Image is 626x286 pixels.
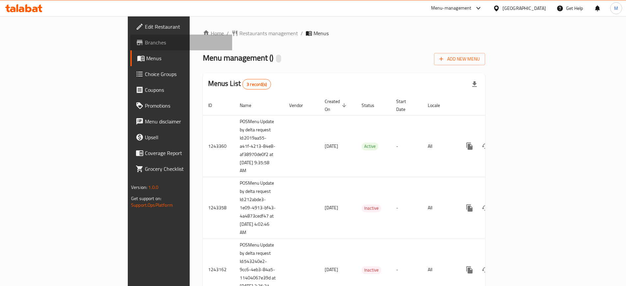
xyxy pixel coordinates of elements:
[396,97,415,113] span: Start Date
[362,101,383,109] span: Status
[145,102,227,110] span: Promotions
[434,53,485,65] button: Add New Menu
[130,19,232,35] a: Edit Restaurant
[391,115,422,177] td: -
[462,200,477,216] button: more
[313,29,329,37] span: Menus
[131,183,147,192] span: Version:
[231,29,298,37] a: Restaurants management
[503,5,546,12] div: [GEOGRAPHIC_DATA]
[477,138,493,154] button: Change Status
[614,5,618,12] span: M
[289,101,312,109] span: Vendor
[130,82,232,98] a: Coupons
[145,133,227,141] span: Upsell
[131,194,161,203] span: Get support on:
[242,79,271,90] div: Total records count
[456,95,530,116] th: Actions
[131,201,173,209] a: Support.OpsPlatform
[243,81,271,88] span: 3 record(s)
[428,101,449,109] span: Locale
[325,97,348,113] span: Created On
[467,76,482,92] div: Export file
[477,200,493,216] button: Change Status
[203,50,273,65] span: Menu management ( )
[130,35,232,50] a: Branches
[145,70,227,78] span: Choice Groups
[439,55,480,63] span: Add New Menu
[362,266,381,274] span: Inactive
[208,79,271,90] h2: Menus List
[145,165,227,173] span: Grocery Checklist
[431,4,472,12] div: Menu-management
[130,50,232,66] a: Menus
[240,101,260,109] span: Name
[130,161,232,177] a: Grocery Checklist
[462,262,477,278] button: more
[130,145,232,161] a: Coverage Report
[146,54,227,62] span: Menus
[130,114,232,129] a: Menu disclaimer
[130,129,232,145] a: Upsell
[391,177,422,239] td: -
[208,101,221,109] span: ID
[130,66,232,82] a: Choice Groups
[145,39,227,46] span: Branches
[145,117,227,125] span: Menu disclaimer
[362,204,381,212] span: Inactive
[145,23,227,31] span: Edit Restaurant
[239,29,298,37] span: Restaurants management
[130,98,232,114] a: Promotions
[422,177,456,239] td: All
[422,115,456,177] td: All
[234,177,284,239] td: POSMenu Update by delta request Id:212abde3-1e09-4913-bf43-4a4873cedf47 at [DATE] 4:02:46 AM
[325,203,338,212] span: [DATE]
[145,86,227,94] span: Coupons
[325,142,338,150] span: [DATE]
[148,183,158,192] span: 1.0.0
[301,29,303,37] li: /
[362,143,378,150] span: Active
[477,262,493,278] button: Change Status
[234,115,284,177] td: POSMenu Update by delta request Id:2019aa55-a41f-4213-84e8-af38970de0f2 at [DATE] 9:35:58 AM
[325,265,338,274] span: [DATE]
[203,29,485,37] nav: breadcrumb
[462,138,477,154] button: more
[145,149,227,157] span: Coverage Report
